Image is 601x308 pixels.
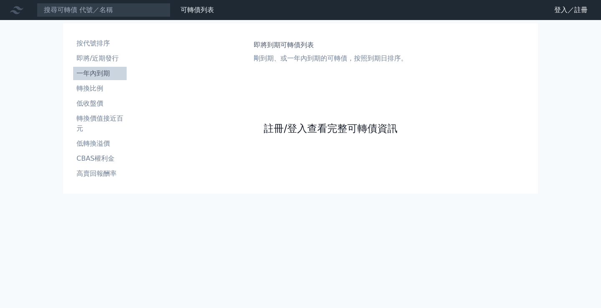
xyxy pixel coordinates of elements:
[73,37,127,50] a: 按代號排序
[73,98,127,109] li: 低收盤價
[73,152,127,165] a: CBAS權利金
[73,67,127,80] a: 一年內到期
[73,167,127,180] a: 高賣回報酬率
[73,38,127,48] li: 按代號排序
[548,3,594,17] a: 登入／註冊
[254,40,407,50] h1: 即將到期可轉債列表
[73,97,127,110] a: 低收盤價
[73,139,127,149] li: 低轉換溢價
[73,137,127,150] a: 低轉換溢價
[73,83,127,93] li: 轉換比例
[37,3,171,17] input: 搜尋可轉債 代號／名稱
[73,114,127,134] li: 轉換價值接近百元
[73,82,127,95] a: 轉換比例
[181,6,214,14] a: 可轉債列表
[73,68,127,78] li: 一年內到期
[73,169,127,179] li: 高賣回報酬率
[264,122,397,135] a: 註冊/登入查看完整可轉債資訊
[254,53,407,63] p: 剛到期、或一年內到期的可轉債，按照到期日排序。
[73,112,127,135] a: 轉換價值接近百元
[73,154,127,164] li: CBAS權利金
[73,52,127,65] a: 即將/近期發行
[73,53,127,63] li: 即將/近期發行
